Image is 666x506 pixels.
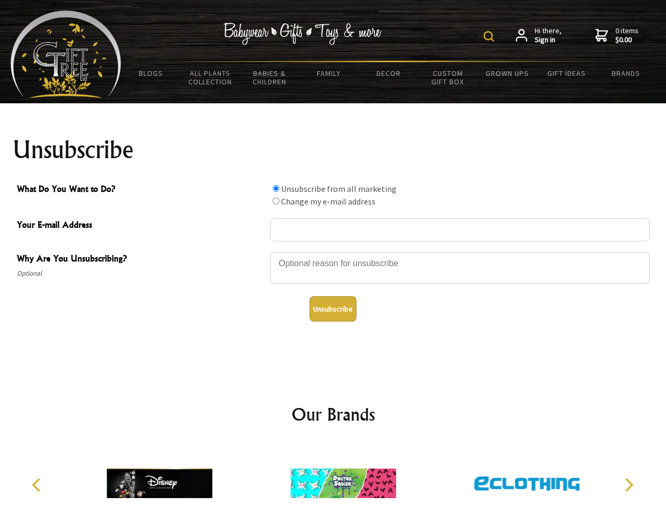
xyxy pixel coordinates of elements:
h1: Unsubscribe [13,137,654,162]
label: Unsubscribe from all marketing [281,183,397,194]
input: What Do You Want to Do? [273,198,279,205]
button: Next [617,473,640,497]
img: Babyware - Gifts - Toys and more... [11,11,121,98]
a: Gift Ideas [537,62,596,84]
h2: Our Brands [21,402,645,427]
span: Optional [17,267,265,280]
button: Unsubscribe [310,296,356,322]
strong: Sign in [535,35,562,45]
a: 0 items$0.00 [595,26,639,45]
span: Why Are You Unsubscribing? [17,252,265,267]
button: Previous [26,473,50,497]
a: Decor [359,62,418,84]
a: Brands [596,62,656,84]
textarea: Why Are You Unsubscribing? [270,252,650,284]
img: Babywear - Gifts - Toys & more [224,23,382,45]
label: Change my e-mail address [281,196,375,207]
a: Hi there,Sign in [516,26,562,45]
a: Babies & Children [240,62,300,93]
input: What Do You Want to Do? [273,185,279,192]
a: Family [300,62,359,84]
span: Your E-mail Address [17,218,265,233]
span: Hi there, [535,26,562,45]
span: What Do You Want to Do? [17,182,265,198]
a: BLOGS [121,62,181,84]
img: product search [484,31,494,42]
span: 0 items [615,26,639,45]
a: All Plants Collection [181,62,240,93]
a: Custom Gift Box [418,62,478,93]
input: Your E-mail Address [270,218,650,241]
strong: $0.00 [615,35,639,45]
a: Grown Ups [477,62,537,84]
